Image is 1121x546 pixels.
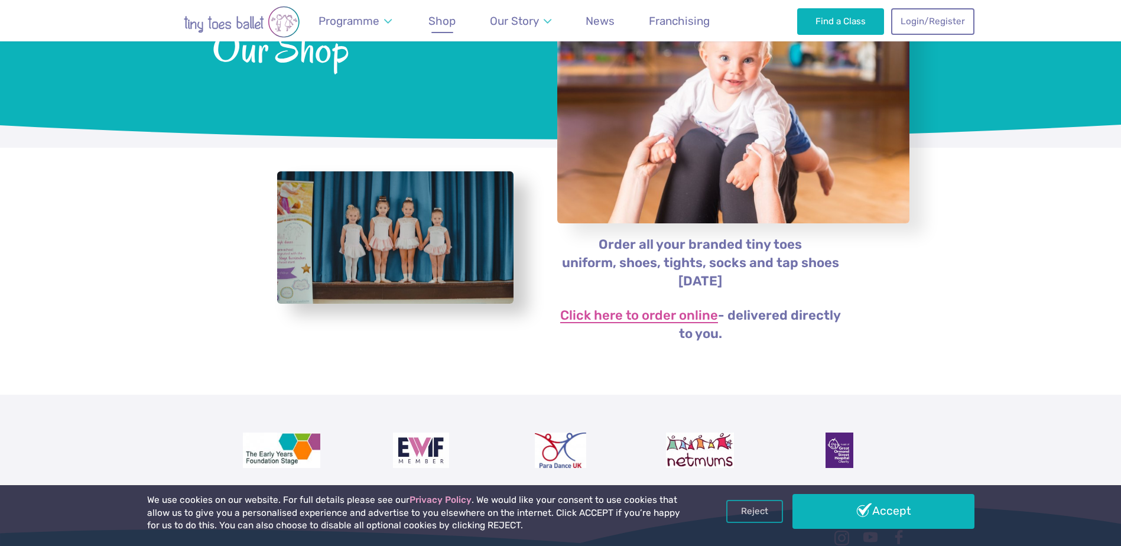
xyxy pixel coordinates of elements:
[319,14,379,28] span: Programme
[277,171,514,304] a: View full-size image
[649,14,710,28] span: Franchising
[147,494,685,532] p: We use cookies on our website. For full details please see our . We would like your consent to us...
[797,8,884,34] a: Find a Class
[580,7,620,35] a: News
[243,433,321,468] img: The Early Years Foundation Stage
[423,7,462,35] a: Shop
[147,6,336,38] img: tiny toes ballet
[428,14,456,28] span: Shop
[644,7,716,35] a: Franchising
[557,236,844,291] p: Order all your branded tiny toes uniform, shoes, tights, socks and tap shoes [DATE]
[393,433,449,468] img: Encouraging Women Into Franchising
[212,23,526,71] span: Our Shop
[484,7,557,35] a: Our Story
[586,14,615,28] span: News
[560,309,718,323] a: Click here to order online
[726,500,783,522] a: Reject
[490,14,539,28] span: Our Story
[410,495,472,505] a: Privacy Policy
[792,494,974,528] a: Accept
[535,433,586,468] img: Para Dance UK
[557,307,844,343] p: - delivered directly to you.
[313,7,398,35] a: Programme
[891,8,974,34] a: Login/Register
